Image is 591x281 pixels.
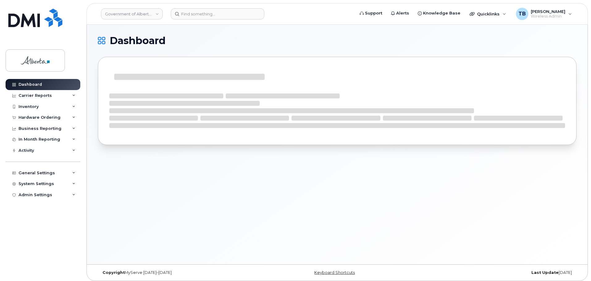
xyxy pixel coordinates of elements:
[531,270,559,275] strong: Last Update
[314,270,355,275] a: Keyboard Shortcuts
[110,36,166,45] span: Dashboard
[98,270,258,275] div: MyServe [DATE]–[DATE]
[417,270,576,275] div: [DATE]
[103,270,125,275] strong: Copyright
